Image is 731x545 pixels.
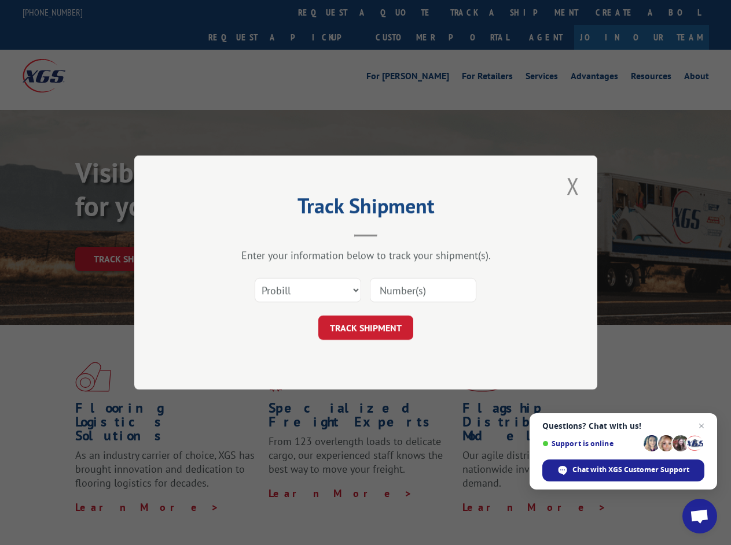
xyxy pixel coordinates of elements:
[192,249,539,262] div: Enter your information below to track your shipment(s).
[572,465,689,475] span: Chat with XGS Customer Support
[542,439,640,448] span: Support is online
[318,316,413,340] button: TRACK SHIPMENT
[682,499,717,533] a: Open chat
[370,278,476,302] input: Number(s)
[192,198,539,220] h2: Track Shipment
[563,170,583,202] button: Close modal
[542,421,704,431] span: Questions? Chat with us!
[542,459,704,481] span: Chat with XGS Customer Support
